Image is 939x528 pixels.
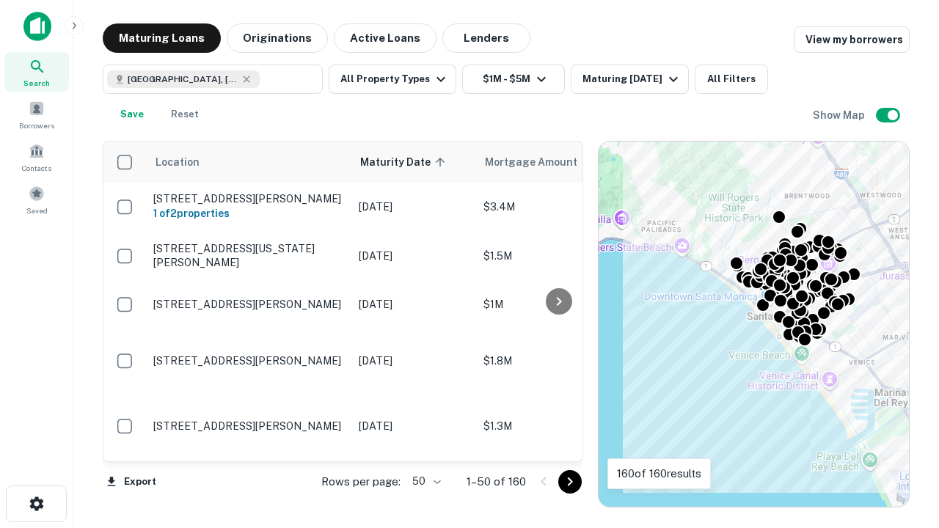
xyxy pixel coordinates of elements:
span: Location [155,153,200,171]
p: [DATE] [359,353,469,369]
button: Go to next page [558,470,582,494]
a: Contacts [4,137,69,177]
p: $1.3M [483,418,630,434]
p: [DATE] [359,199,469,215]
p: [STREET_ADDRESS][PERSON_NAME] [153,419,344,433]
th: Mortgage Amount [476,142,637,183]
span: Contacts [22,162,51,174]
span: [GEOGRAPHIC_DATA], [GEOGRAPHIC_DATA], [GEOGRAPHIC_DATA] [128,73,238,86]
img: capitalize-icon.png [23,12,51,41]
a: View my borrowers [794,26,910,53]
button: All Filters [695,65,768,94]
button: $1M - $5M [462,65,565,94]
p: 1–50 of 160 [467,473,526,491]
div: 50 [406,471,443,492]
p: $3.4M [483,199,630,215]
h6: Show Map [813,107,867,123]
p: [STREET_ADDRESS][PERSON_NAME] [153,192,344,205]
button: Maturing [DATE] [571,65,689,94]
button: All Property Types [329,65,456,94]
span: Mortgage Amount [485,153,596,171]
span: Borrowers [19,120,54,131]
p: [STREET_ADDRESS][PERSON_NAME] [153,354,344,367]
div: 0 0 [599,142,909,507]
th: Location [146,142,351,183]
p: Rows per page: [321,473,401,491]
span: Saved [26,205,48,216]
p: $1.5M [483,248,630,264]
button: Save your search to get updates of matches that match your search criteria. [109,100,156,129]
button: Originations [227,23,328,53]
a: Saved [4,180,69,219]
button: Lenders [442,23,530,53]
p: $1.8M [483,353,630,369]
p: $1M [483,296,630,312]
button: Maturing Loans [103,23,221,53]
th: Maturity Date [351,142,476,183]
div: Maturing [DATE] [582,70,682,88]
p: [DATE] [359,248,469,264]
span: Search [23,77,50,89]
iframe: Chat Widget [866,411,939,481]
p: [DATE] [359,418,469,434]
p: 160 of 160 results [617,465,701,483]
button: Reset [161,100,208,129]
h6: 1 of 2 properties [153,205,344,221]
span: Maturity Date [360,153,450,171]
p: [STREET_ADDRESS][US_STATE][PERSON_NAME] [153,242,344,268]
button: Export [103,471,160,493]
button: Active Loans [334,23,436,53]
p: [STREET_ADDRESS][PERSON_NAME] [153,298,344,311]
a: Borrowers [4,95,69,134]
a: Search [4,52,69,92]
p: [DATE] [359,296,469,312]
